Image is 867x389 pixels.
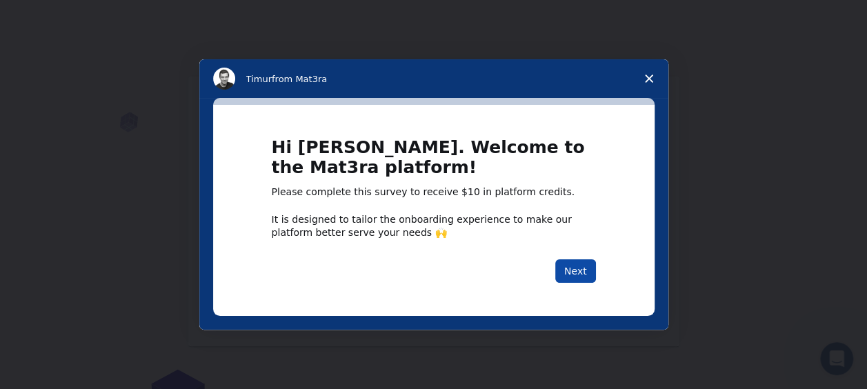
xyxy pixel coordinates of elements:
div: It is designed to tailor the onboarding experience to make our platform better serve your needs 🙌 [272,213,596,238]
span: Timur [246,74,272,84]
span: from Mat3ra [272,74,327,84]
div: Please complete this survey to receive $10 in platform credits. [272,186,596,199]
span: Support [28,10,77,22]
img: Profile image for Timur [213,68,235,90]
button: Next [555,259,596,283]
span: Close survey [630,59,668,98]
h1: Hi [PERSON_NAME]. Welcome to the Mat3ra platform! [272,138,596,186]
